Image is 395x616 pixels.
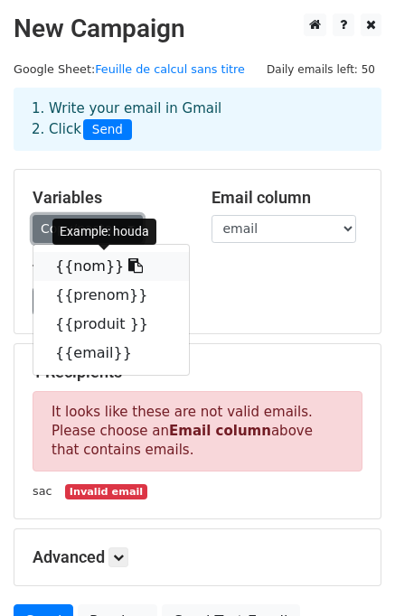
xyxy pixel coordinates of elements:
[65,484,146,499] small: Invalid email
[260,62,381,76] a: Daily emails left: 50
[52,219,156,245] div: Example: houda
[305,529,395,616] iframe: Chat Widget
[33,547,362,567] h5: Advanced
[33,362,362,382] h5: 1 Recipients
[18,98,377,140] div: 1. Write your email in Gmail 2. Click
[169,423,271,439] strong: Email column
[212,188,363,208] h5: Email column
[33,310,189,339] a: {{produit }}
[305,529,395,616] div: Widget de chat
[14,14,381,44] h2: New Campaign
[260,60,381,79] span: Daily emails left: 50
[33,339,189,368] a: {{email}}
[83,119,132,141] span: Send
[33,281,189,310] a: {{prenom}}
[14,62,245,76] small: Google Sheet:
[33,484,52,498] small: sac
[33,391,362,471] p: It looks like these are not valid emails. Please choose an above that contains emails.
[33,215,143,243] a: Copy/paste...
[33,252,189,281] a: {{nom}}
[33,188,184,208] h5: Variables
[95,62,245,76] a: Feuille de calcul sans titre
